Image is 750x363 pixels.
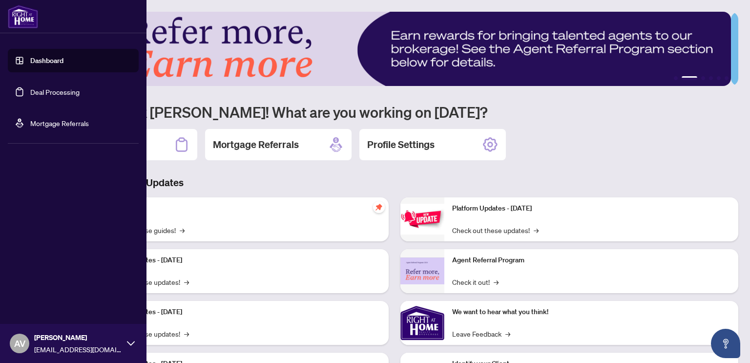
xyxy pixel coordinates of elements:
[505,328,510,339] span: →
[400,204,444,235] img: Platform Updates - June 23, 2025
[701,76,705,80] button: 3
[103,203,381,214] p: Self-Help
[452,277,499,287] a: Check it out!→
[51,176,738,190] h3: Brokerage & Industry Updates
[51,12,731,86] img: Slide 1
[34,344,122,355] span: [EMAIL_ADDRESS][DOMAIN_NAME]
[717,76,721,80] button: 5
[400,257,444,284] img: Agent Referral Program
[494,277,499,287] span: →
[452,225,539,235] a: Check out these updates!→
[30,119,89,128] a: Mortgage Referrals
[8,5,38,28] img: logo
[367,138,435,151] h2: Profile Settings
[452,328,510,339] a: Leave Feedback→
[30,87,80,96] a: Deal Processing
[103,307,381,318] p: Platform Updates - [DATE]
[51,103,738,121] h1: Welcome back [PERSON_NAME]! What are you working on [DATE]?
[30,56,63,65] a: Dashboard
[674,76,678,80] button: 1
[711,329,740,358] button: Open asap
[103,255,381,266] p: Platform Updates - [DATE]
[452,203,730,214] p: Platform Updates - [DATE]
[180,225,185,235] span: →
[452,255,730,266] p: Agent Referral Program
[725,76,729,80] button: 6
[682,76,697,80] button: 2
[534,225,539,235] span: →
[34,332,122,343] span: [PERSON_NAME]
[709,76,713,80] button: 4
[184,328,189,339] span: →
[184,277,189,287] span: →
[373,201,385,213] span: pushpin
[400,301,444,345] img: We want to hear what you think!
[452,307,730,318] p: We want to hear what you think!
[213,138,299,151] h2: Mortgage Referrals
[14,337,25,350] span: AV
